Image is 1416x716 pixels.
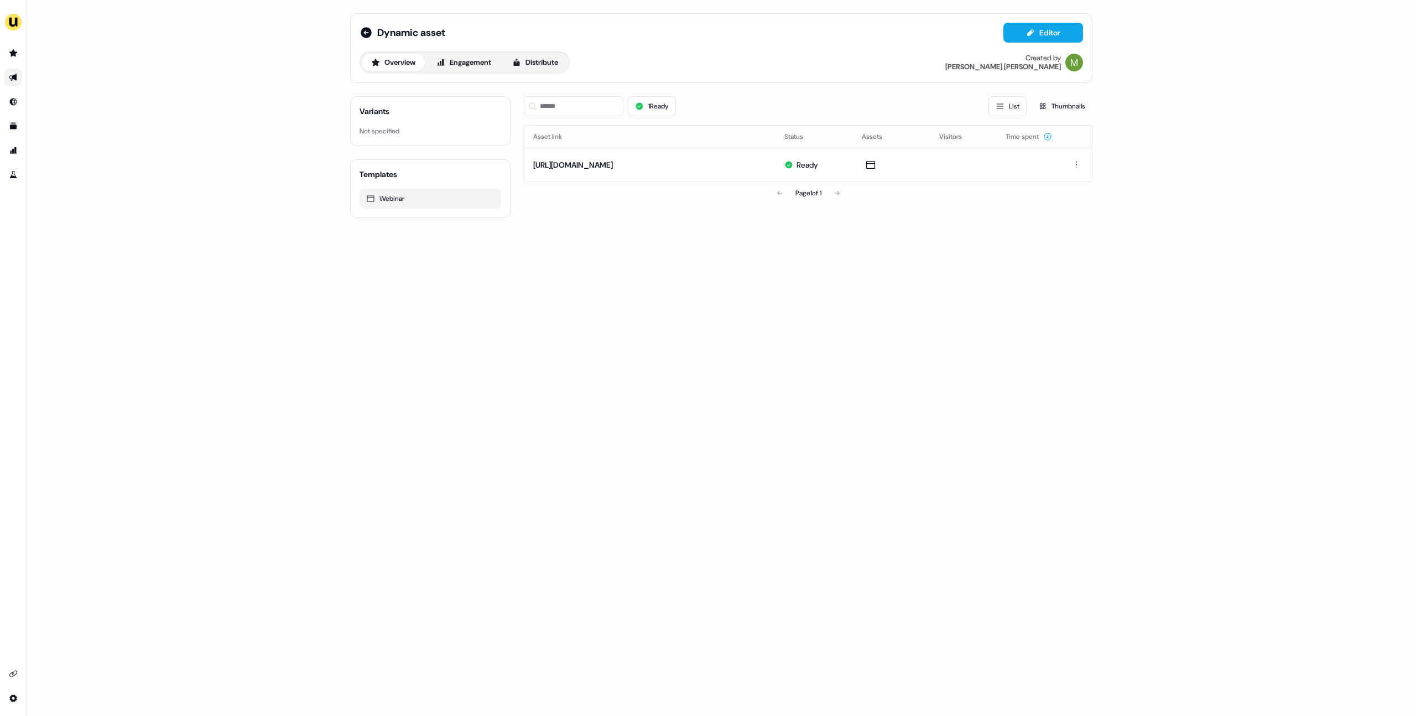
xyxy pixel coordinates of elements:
a: Go to integrations [4,689,22,707]
button: Engagement [427,54,501,71]
th: Assets [853,126,930,148]
div: Variants [360,106,389,117]
div: Ready [796,159,818,170]
th: Asset link [524,126,775,148]
button: Visitors [939,127,975,147]
a: Go to prospects [4,44,22,62]
a: Editor [1003,28,1083,40]
button: Status [784,127,816,147]
a: Go to attribution [4,142,22,159]
a: Go to experiments [4,166,22,184]
a: Go to outbound experience [4,69,22,86]
span: Dynamic asset [377,26,445,39]
div: Templates [360,169,397,180]
a: Go to integrations [4,665,22,683]
div: [PERSON_NAME] [PERSON_NAME] [945,63,1061,71]
button: Time spent [1006,127,1052,147]
button: [URL][DOMAIN_NAME] [533,159,613,170]
div: Webinar [366,193,494,204]
a: Go to templates [4,117,22,135]
button: Thumbnails [1031,96,1092,116]
button: Distribute [503,54,568,71]
a: Go to Inbound [4,93,22,111]
img: Mickael [1065,54,1083,71]
button: 1Ready [628,96,676,116]
div: Page 1 of 1 [795,188,821,199]
button: Editor [1003,23,1083,43]
div: Created by [1025,54,1061,63]
button: List [988,96,1027,116]
button: Overview [362,54,425,71]
div: Not specified [360,126,501,137]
